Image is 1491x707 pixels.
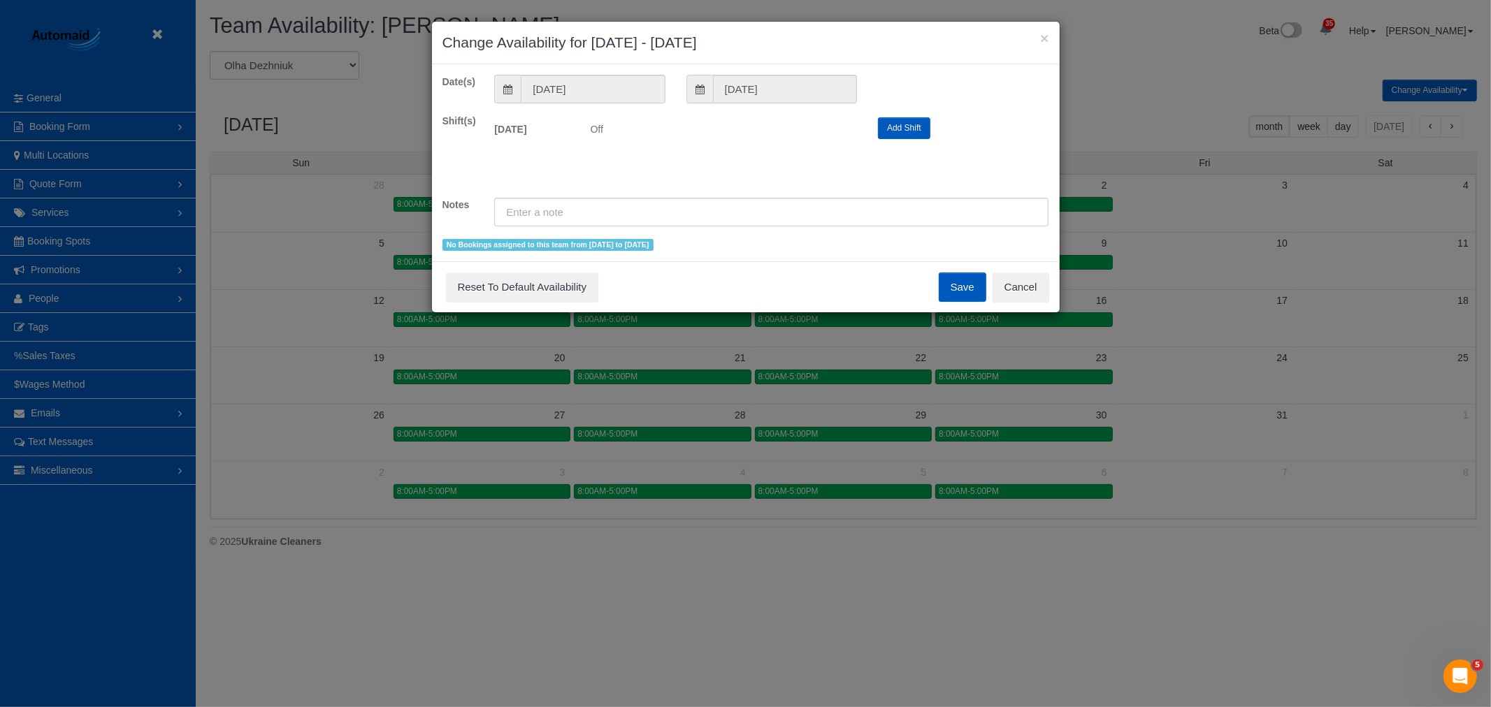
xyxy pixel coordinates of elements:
[494,198,1049,226] input: Enter a note
[442,239,654,251] span: No Bookings assigned to this team from [DATE] to [DATE]
[521,75,665,103] input: From
[580,117,868,136] span: Off
[878,117,930,139] button: Add Shift
[442,32,1049,53] h3: Change Availability for [DATE] - [DATE]
[1443,659,1477,693] iframe: Intercom live chat
[484,117,579,136] label: [DATE]
[432,75,484,89] label: Date(s)
[713,75,857,103] input: To
[993,272,1049,302] button: Cancel
[1472,659,1483,671] span: 5
[432,22,1060,312] sui-modal: Change Availability for 10/03/2025 - 10/03/2025
[939,272,986,302] button: Save
[1040,31,1049,45] button: ×
[432,198,484,212] label: Notes
[446,272,599,302] button: Reset To Default Availability
[432,114,484,128] label: Shift(s)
